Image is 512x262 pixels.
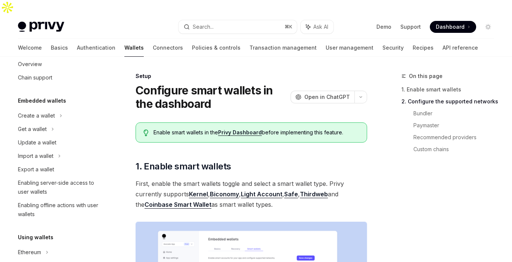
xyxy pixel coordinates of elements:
span: ⌘ K [285,24,292,30]
span: Enable smart wallets in the before implementing this feature. [153,129,359,136]
a: Welcome [18,39,42,57]
div: Ethereum [18,248,41,257]
div: Export a wallet [18,165,54,174]
button: Ask AI [301,20,333,34]
a: Paymaster [413,119,500,131]
a: Thirdweb [300,190,328,198]
a: Policies & controls [192,39,241,57]
span: Dashboard [436,23,465,31]
a: Overview [12,57,108,71]
div: Update a wallet [18,138,56,147]
a: Dashboard [430,21,476,33]
a: Demo [376,23,391,31]
a: Basics [51,39,68,57]
a: Privy Dashboard [218,129,262,136]
a: Coinbase Smart Wallet [145,201,211,209]
a: Security [382,39,404,57]
div: Get a wallet [18,125,47,134]
span: On this page [409,72,443,81]
span: Ask AI [313,23,328,31]
a: API reference [443,39,478,57]
div: Create a wallet [18,111,55,120]
a: Enabling offline actions with user wallets [12,199,108,221]
div: Setup [136,72,367,80]
a: Safe [284,190,298,198]
div: Chain support [18,73,52,82]
div: Search... [193,22,214,31]
h5: Embedded wallets [18,96,66,105]
a: Recommended providers [413,131,500,143]
button: Search...⌘K [179,20,297,34]
span: Open in ChatGPT [304,93,350,101]
a: Kernel [189,190,208,198]
button: Open in ChatGPT [291,91,354,103]
a: Recipes [413,39,434,57]
a: Light Account [241,190,282,198]
div: Overview [18,60,42,69]
div: Enabling server-side access to user wallets [18,178,103,196]
svg: Tip [143,130,149,136]
a: Enabling server-side access to user wallets [12,176,108,199]
div: Import a wallet [18,152,53,160]
a: Custom chains [413,143,500,155]
a: Chain support [12,71,108,84]
a: Wallets [124,39,144,57]
button: Toggle dark mode [482,21,494,33]
a: Export a wallet [12,163,108,176]
span: 1. Enable smart wallets [136,160,231,172]
a: Connectors [153,39,183,57]
h5: Using wallets [18,233,53,242]
a: Biconomy [210,190,239,198]
span: First, enable the smart wallets toggle and select a smart wallet type. Privy currently supports ,... [136,178,367,210]
a: User management [326,39,373,57]
a: Bundler [413,107,500,119]
a: 2. Configure the supported networks [401,96,500,107]
a: Authentication [77,39,115,57]
div: Enabling offline actions with user wallets [18,201,103,219]
a: 1. Enable smart wallets [401,84,500,96]
a: Support [400,23,421,31]
a: Update a wallet [12,136,108,149]
img: light logo [18,22,64,32]
a: Transaction management [249,39,317,57]
h1: Configure smart wallets in the dashboard [136,84,288,110]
